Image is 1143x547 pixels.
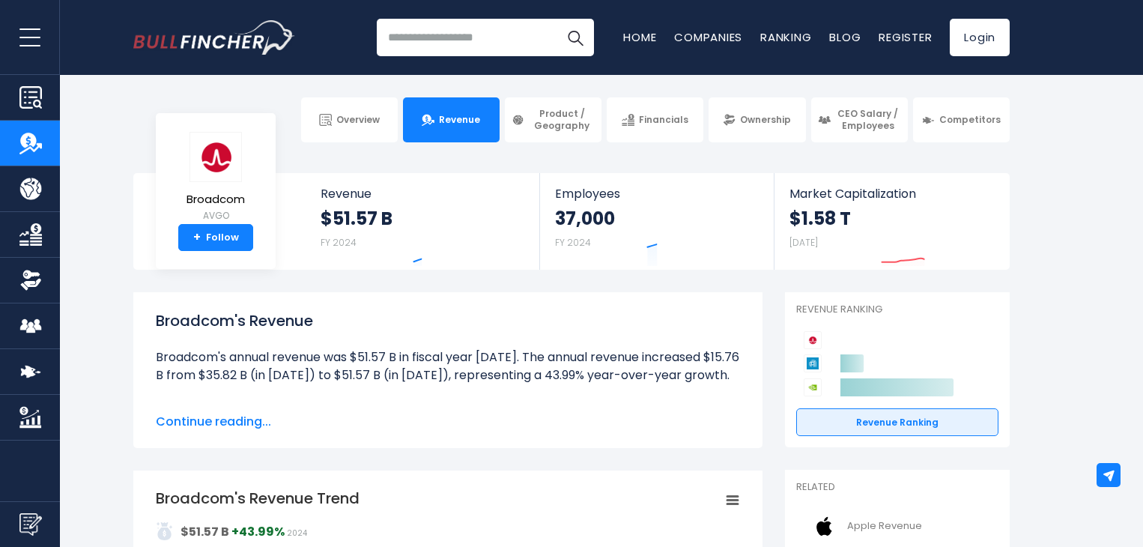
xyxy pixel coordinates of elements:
a: Ranking [760,29,811,45]
a: Blog [829,29,861,45]
a: Financials [607,97,703,142]
a: CEO Salary / Employees [811,97,908,142]
span: Overview [336,114,380,126]
a: Broadcom AVGO [186,131,246,225]
a: Revenue $51.57 B FY 2024 [306,173,540,270]
img: AVGO logo [190,132,242,182]
span: Revenue [321,187,525,201]
strong: + [193,231,201,244]
li: Broadcom's annual revenue was $51.57 B in fiscal year [DATE]. The annual revenue increased $15.76... [156,348,740,384]
img: addasd [156,522,174,540]
a: Competitors [913,97,1010,142]
li: Broadcom's quarterly revenue was $15.95 B in the quarter ending [DATE]. The quarterly revenue inc... [156,402,740,456]
h1: Broadcom's Revenue [156,309,740,332]
img: NVIDIA Corporation competitors logo [804,378,822,396]
a: Market Capitalization $1.58 T [DATE] [774,173,1008,270]
span: Product / Geography [529,108,595,131]
span: Financials [639,114,688,126]
a: Apple Revenue [796,506,998,547]
small: FY 2024 [321,236,357,249]
a: Home [623,29,656,45]
span: CEO Salary / Employees [835,108,901,131]
img: AAPL logo [805,510,843,543]
span: Employees [555,187,758,201]
a: +Follow [178,224,253,251]
p: Revenue Ranking [796,303,998,316]
a: Revenue [403,97,500,142]
span: 2024 [287,528,307,539]
strong: $51.57 B [181,523,229,540]
strong: 37,000 [555,207,615,230]
strong: $1.58 T [789,207,851,230]
a: Employees 37,000 FY 2024 [540,173,773,270]
img: Bullfincher logo [133,20,295,55]
a: Go to homepage [133,20,294,55]
span: Ownership [740,114,791,126]
span: Continue reading... [156,413,740,431]
a: Companies [674,29,742,45]
a: Login [950,19,1010,56]
span: Broadcom [187,193,245,206]
img: Ownership [19,269,42,291]
span: Revenue [439,114,480,126]
img: Applied Materials competitors logo [804,354,822,372]
span: Competitors [939,114,1001,126]
img: Broadcom competitors logo [804,331,822,349]
small: [DATE] [789,236,818,249]
span: Market Capitalization [789,187,993,201]
button: Search [557,19,594,56]
strong: +43.99% [231,523,285,540]
small: AVGO [187,209,245,223]
strong: $51.57 B [321,207,392,230]
a: Product / Geography [505,97,601,142]
tspan: Broadcom's Revenue Trend [156,488,360,509]
a: Register [879,29,932,45]
small: FY 2024 [555,236,591,249]
a: Overview [301,97,398,142]
a: Ownership [709,97,805,142]
a: Revenue Ranking [796,408,998,437]
p: Related [796,481,998,494]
